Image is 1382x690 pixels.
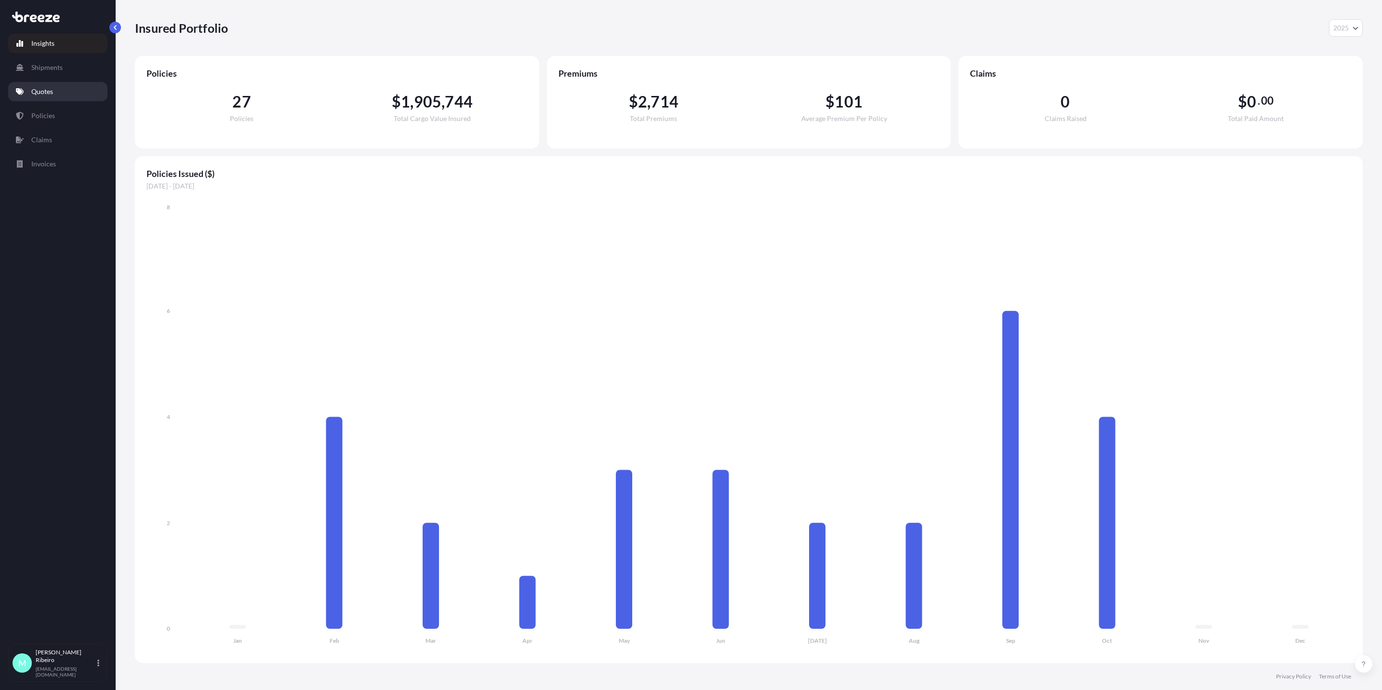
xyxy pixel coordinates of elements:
[441,94,445,109] span: ,
[230,115,253,122] span: Policies
[1198,637,1209,644] tspan: Nov
[410,94,413,109] span: ,
[651,94,678,109] span: 714
[167,413,170,420] tspan: 4
[1238,94,1247,109] span: $
[8,82,107,101] a: Quotes
[647,94,651,109] span: ,
[638,94,647,109] span: 2
[970,68,1351,79] span: Claims
[558,68,940,79] span: Premiums
[1295,637,1305,644] tspan: Dec
[630,115,677,122] span: Total Premiums
[233,637,242,644] tspan: Jan
[31,135,52,145] p: Claims
[232,94,251,109] span: 27
[167,203,170,211] tspan: 8
[8,58,107,77] a: Shipments
[835,94,863,109] span: 101
[8,130,107,149] a: Claims
[445,94,473,109] span: 744
[401,94,410,109] span: 1
[808,637,827,644] tspan: [DATE]
[8,106,107,125] a: Policies
[522,637,532,644] tspan: Apr
[1061,94,1070,109] span: 0
[1045,115,1087,122] span: Claims Raised
[825,94,835,109] span: $
[1228,115,1284,122] span: Total Paid Amount
[31,87,53,96] p: Quotes
[619,637,630,644] tspan: May
[1329,19,1363,37] button: Year Selector
[167,519,170,527] tspan: 2
[629,94,638,109] span: $
[716,637,725,644] tspan: Jun
[135,20,228,36] p: Insured Portfolio
[392,94,401,109] span: $
[167,307,170,314] tspan: 6
[31,39,54,48] p: Insights
[18,658,27,668] span: M
[801,115,887,122] span: Average Premium Per Policy
[414,94,442,109] span: 905
[909,637,920,644] tspan: Aug
[167,625,170,632] tspan: 0
[330,637,339,644] tspan: Feb
[1102,637,1112,644] tspan: Oct
[394,115,471,122] span: Total Cargo Value Insured
[146,68,528,79] span: Policies
[1006,637,1015,644] tspan: Sep
[1319,673,1351,680] a: Terms of Use
[36,649,95,664] p: [PERSON_NAME] Ribeiro
[31,63,63,72] p: Shipments
[31,159,56,169] p: Invoices
[8,154,107,174] a: Invoices
[1261,97,1274,105] span: 00
[425,637,436,644] tspan: Mar
[1276,673,1311,680] a: Privacy Policy
[146,181,1351,191] span: [DATE] - [DATE]
[1247,94,1256,109] span: 0
[31,111,55,121] p: Policies
[1258,97,1260,105] span: .
[1333,23,1349,33] span: 2025
[146,168,1351,179] span: Policies Issued ($)
[8,34,107,53] a: Insights
[36,666,95,677] p: [EMAIL_ADDRESS][DOMAIN_NAME]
